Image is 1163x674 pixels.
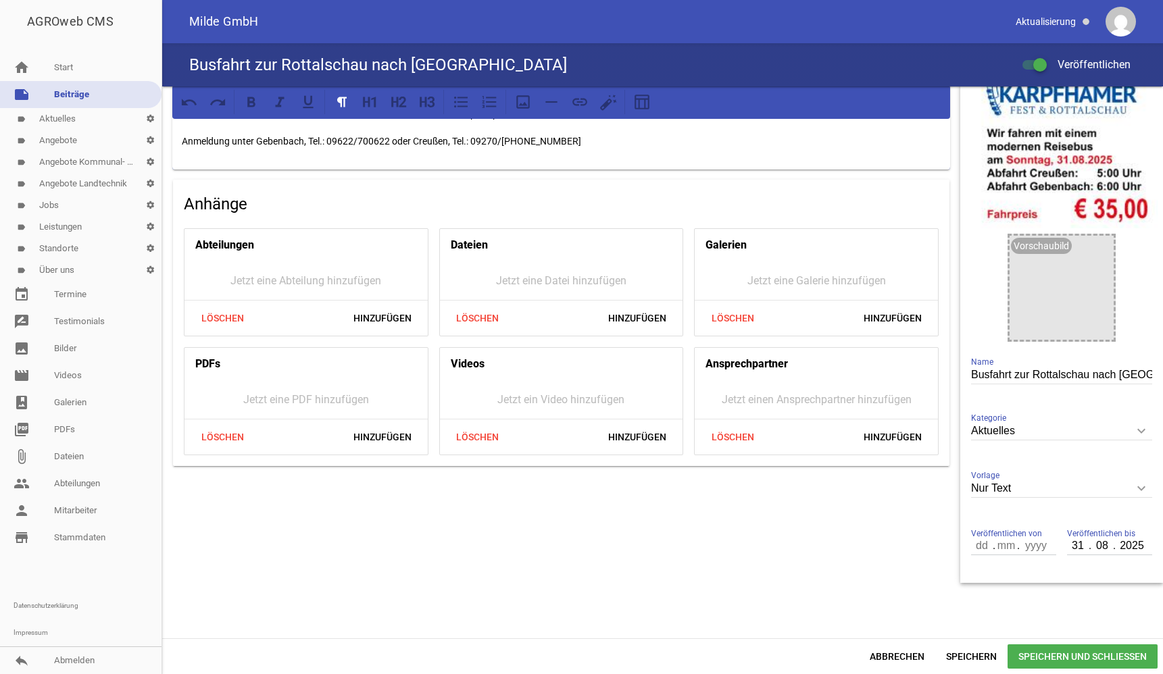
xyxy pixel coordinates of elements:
i: settings [139,151,162,173]
h4: Anhänge [184,193,939,215]
span: Speichern und Schließen [1008,644,1158,669]
span: Hinzufügen [853,306,933,330]
span: Speichern [935,644,1008,669]
i: keyboard_arrow_down [1131,477,1152,499]
input: dd [971,537,994,554]
i: store_mall_directory [14,529,30,546]
span: Hinzufügen [343,425,422,449]
i: movie [14,367,30,384]
span: Veröffentlichen [1041,58,1131,71]
p: Anmeldung unter Gebenbach, Tel.: 09622/700622 oder Creußen, Tel.: 09270/[PHONE_NUMBER] [182,133,941,149]
span: Löschen [445,306,510,330]
i: keyboard_arrow_down [1131,420,1152,442]
span: Hinzufügen [343,306,422,330]
i: settings [139,216,162,238]
div: Jetzt einen Ansprechpartner hinzufügen [695,380,938,419]
i: settings [139,259,162,281]
i: label [17,158,26,167]
div: Jetzt ein Video hinzufügen [440,380,683,419]
i: image [14,340,30,357]
div: Vorschaubild [1011,238,1072,254]
input: yyyy [1018,537,1052,554]
span: Abbrechen [859,644,935,669]
i: label [17,180,26,188]
i: label [17,244,26,253]
i: settings [139,238,162,259]
div: Jetzt eine Abteilung hinzufügen [184,261,428,300]
input: mm [994,537,1018,554]
span: Löschen [190,306,255,330]
h4: PDFs [195,353,220,375]
input: yyyy [1114,537,1148,554]
i: label [17,266,26,275]
i: rate_review [14,313,30,330]
i: event [14,286,30,303]
i: settings [139,173,162,195]
span: Veröffentlichen von [971,527,1042,540]
i: label [17,201,26,210]
span: Löschen [190,425,255,449]
span: Löschen [700,425,765,449]
span: Löschen [445,425,510,449]
span: Milde GmbH [189,16,259,28]
i: settings [139,108,162,130]
div: Jetzt eine Galerie hinzufügen [695,261,938,300]
span: Hinzufügen [853,425,933,449]
span: Veröffentlichen bis [1067,527,1135,540]
div: Jetzt eine Datei hinzufügen [440,261,683,300]
span: Löschen [700,306,765,330]
i: person [14,502,30,519]
i: attach_file [14,448,30,465]
div: Jetzt eine PDF hinzufügen [184,380,428,419]
h4: Ansprechpartner [706,353,788,375]
input: dd [1067,537,1090,554]
i: reply [14,652,30,669]
h4: Abteilungen [195,234,254,256]
i: label [17,223,26,232]
i: picture_as_pdf [14,421,30,438]
span: Hinzufügen [597,425,677,449]
h4: Galerien [706,234,747,256]
i: settings [139,195,162,216]
h4: Videos [451,353,485,375]
i: people [14,475,30,492]
span: Hinzufügen [597,306,677,330]
i: label [17,136,26,145]
input: mm [1090,537,1114,554]
i: note [14,86,30,103]
i: photo_album [14,394,30,411]
h4: Dateien [451,234,488,256]
i: settings [139,130,162,151]
i: label [17,115,26,124]
h4: Busfahrt zur Rottalschau nach [GEOGRAPHIC_DATA] [189,54,567,76]
i: home [14,59,30,76]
